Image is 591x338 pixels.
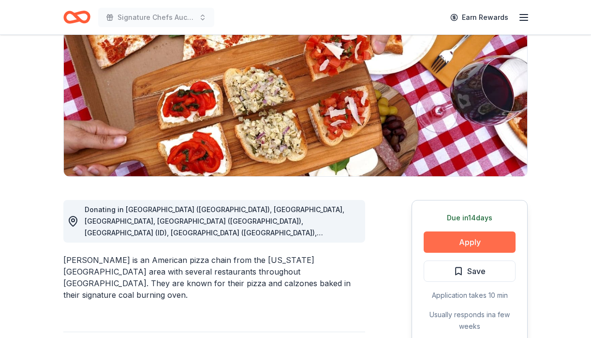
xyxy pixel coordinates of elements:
span: Save [467,265,486,277]
div: Application takes 10 min [424,290,516,301]
div: [PERSON_NAME] is an American pizza chain from the [US_STATE][GEOGRAPHIC_DATA] area with several r... [63,254,365,301]
a: Earn Rewards [444,9,514,26]
button: Apply [424,231,516,253]
div: Due in 14 days [424,212,516,224]
span: Signature Chefs Auction: Feeding Motherhood [GEOGRAPHIC_DATA][US_STATE] [118,12,195,23]
button: Signature Chefs Auction: Feeding Motherhood [GEOGRAPHIC_DATA][US_STATE] [98,8,214,27]
span: Donating in [GEOGRAPHIC_DATA] ([GEOGRAPHIC_DATA]), [GEOGRAPHIC_DATA], [GEOGRAPHIC_DATA], [GEOGRAP... [85,205,344,295]
button: Save [424,261,516,282]
a: Home [63,6,90,29]
div: Usually responds in a few weeks [424,309,516,332]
